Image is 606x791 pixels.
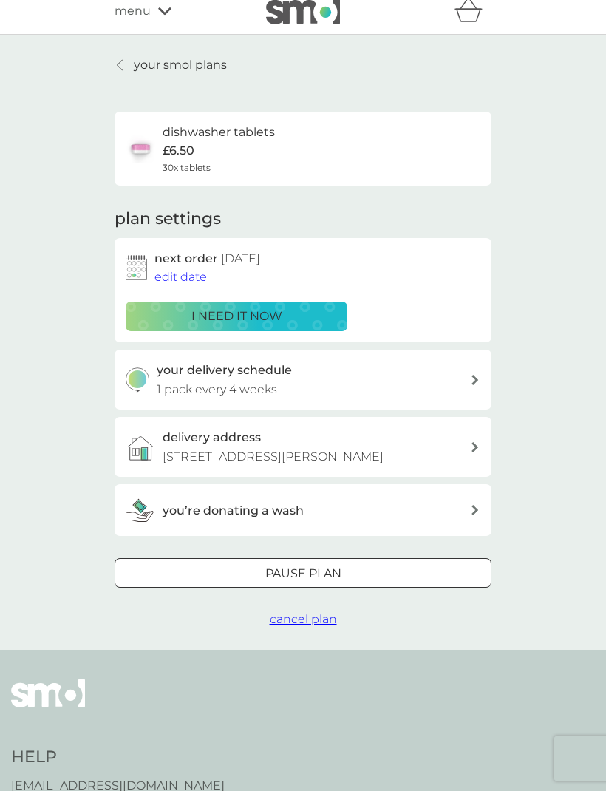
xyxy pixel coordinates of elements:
img: dishwasher tablets [126,134,155,163]
button: you’re donating a wash [115,484,491,536]
button: cancel plan [270,610,337,629]
h3: your delivery schedule [157,361,292,380]
a: delivery address[STREET_ADDRESS][PERSON_NAME] [115,417,491,477]
button: Pause plan [115,558,491,588]
button: your delivery schedule1 pack every 4 weeks [115,350,491,410]
h3: delivery address [163,428,261,447]
h3: you’re donating a wash [163,501,304,520]
span: [DATE] [221,251,260,265]
span: 30x tablets [163,160,211,174]
p: Pause plan [265,564,341,583]
p: i need it now [191,307,282,326]
span: cancel plan [270,612,337,626]
h4: Help [11,746,225,769]
h6: dishwasher tablets [163,123,275,142]
p: 1 pack every 4 weeks [157,380,277,399]
p: £6.50 [163,141,194,160]
a: your smol plans [115,55,227,75]
h2: plan settings [115,208,221,231]
p: [STREET_ADDRESS][PERSON_NAME] [163,447,384,466]
button: edit date [154,268,207,287]
img: smol [11,679,85,730]
span: menu [115,1,151,21]
button: i need it now [126,302,347,331]
span: edit date [154,270,207,284]
p: your smol plans [134,55,227,75]
h2: next order [154,249,260,268]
